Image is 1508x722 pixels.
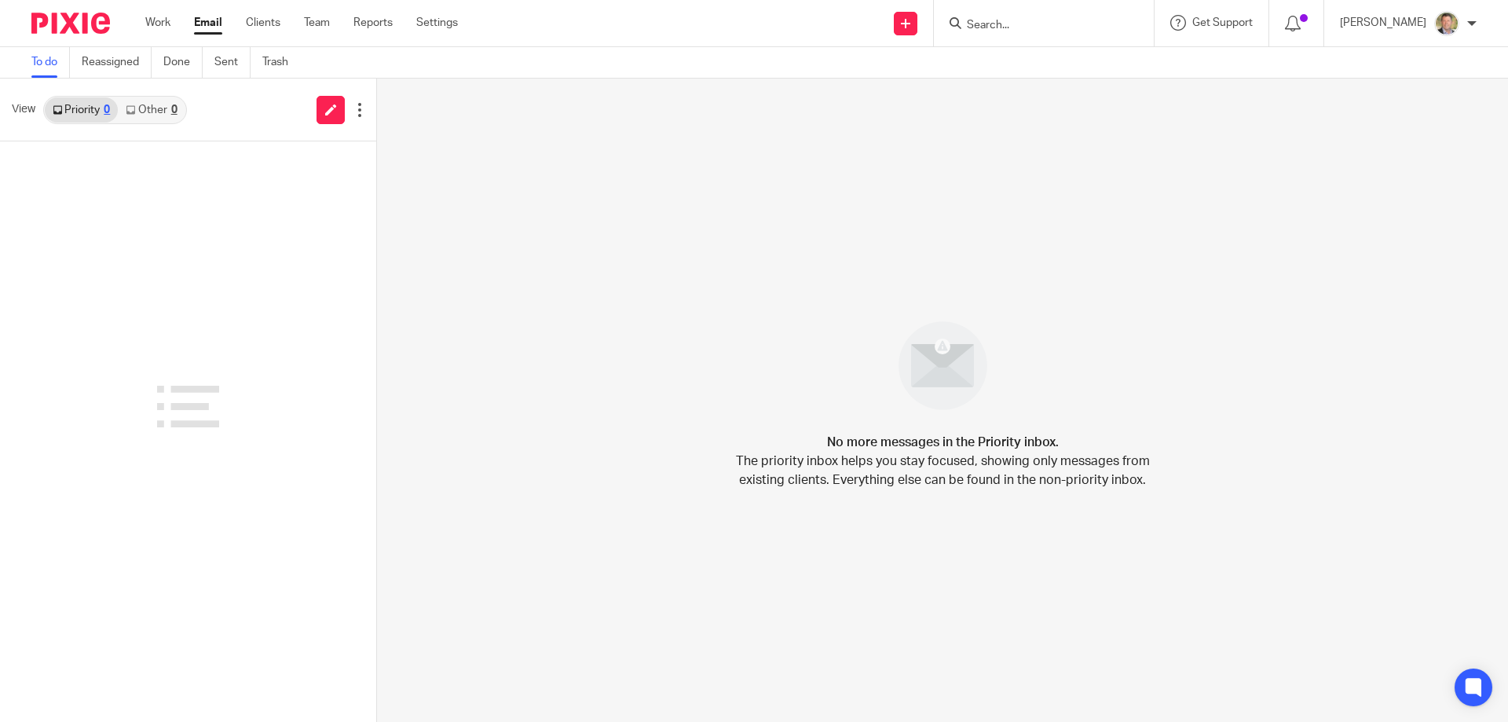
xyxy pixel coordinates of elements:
p: [PERSON_NAME] [1340,15,1426,31]
a: Work [145,15,170,31]
a: Trash [262,47,300,78]
a: Email [194,15,222,31]
a: Settings [416,15,458,31]
p: The priority inbox helps you stay focused, showing only messages from existing clients. Everythin... [734,452,1151,489]
span: Get Support [1192,17,1253,28]
div: 0 [104,104,110,115]
h4: No more messages in the Priority inbox. [827,433,1059,452]
a: Done [163,47,203,78]
img: image [888,311,997,420]
span: View [12,101,35,118]
a: Clients [246,15,280,31]
a: To do [31,47,70,78]
input: Search [965,19,1107,33]
a: Other0 [118,97,185,123]
a: Reports [353,15,393,31]
a: Priority0 [45,97,118,123]
a: Sent [214,47,251,78]
img: Pixie [31,13,110,34]
img: High%20Res%20Andrew%20Price%20Accountants_Poppy%20Jakes%20photography-1118.jpg [1434,11,1459,36]
a: Reassigned [82,47,152,78]
div: 0 [171,104,178,115]
a: Team [304,15,330,31]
